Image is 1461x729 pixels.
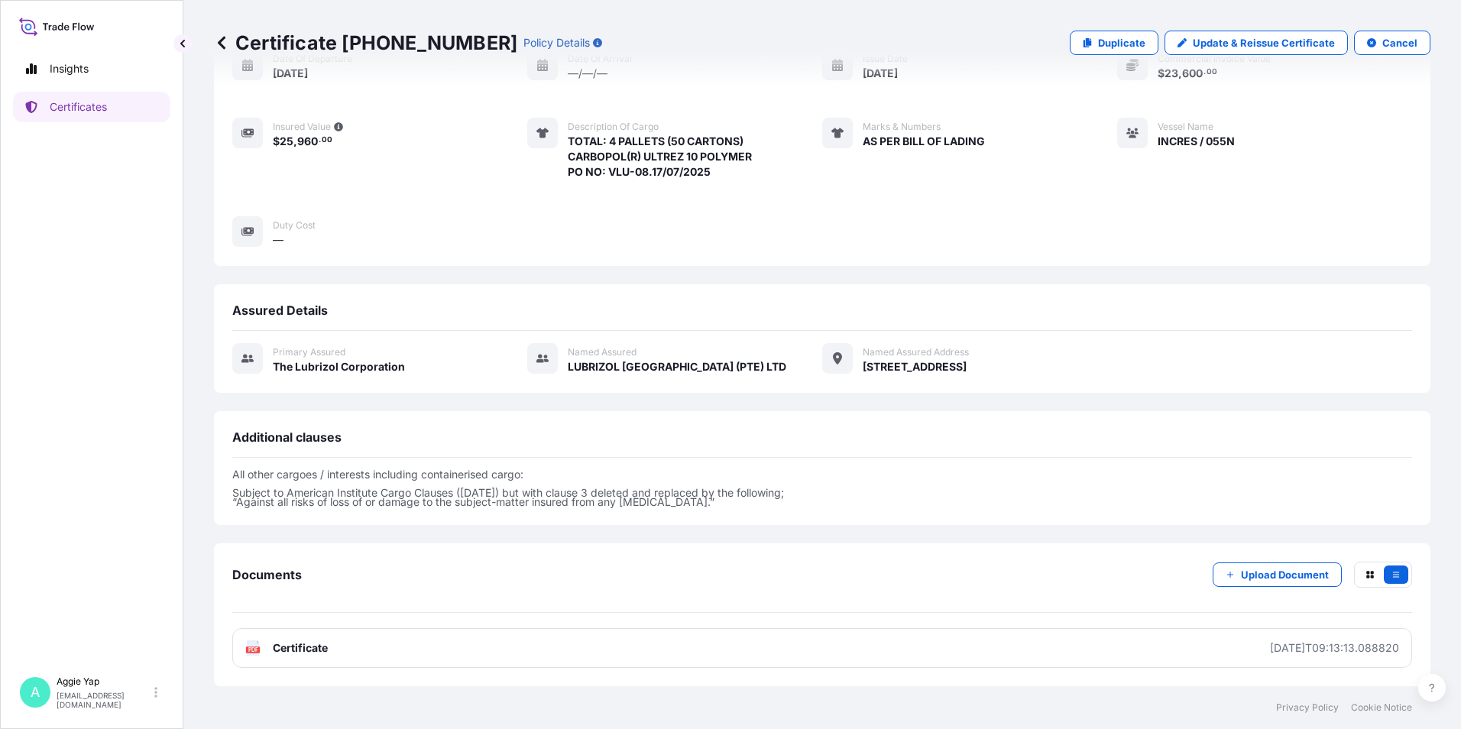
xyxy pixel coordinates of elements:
span: Named Assured [568,346,637,358]
p: [EMAIL_ADDRESS][DOMAIN_NAME] [57,691,151,709]
span: $ [273,136,280,147]
span: Description of cargo [568,121,659,133]
span: INCRES / 055N [1158,134,1235,149]
span: — [273,232,283,248]
span: 00 [322,138,332,143]
span: Certificate [273,640,328,656]
span: Insured Value [273,121,331,133]
span: , [293,136,297,147]
a: Insights [13,53,170,84]
a: Update & Reissue Certificate [1165,31,1348,55]
p: Insights [50,61,89,76]
button: Upload Document [1213,562,1342,587]
a: PDFCertificate[DATE]T09:13:13.088820 [232,628,1412,668]
span: The Lubrizol Corporation [273,359,405,374]
span: Duty Cost [273,219,316,232]
span: 960 [297,136,318,147]
span: . [319,138,321,143]
p: Upload Document [1241,567,1329,582]
a: Certificates [13,92,170,122]
a: Privacy Policy [1276,701,1339,714]
p: Certificate [PHONE_NUMBER] [214,31,517,55]
span: Named Assured Address [863,346,969,358]
text: PDF [248,647,258,653]
span: AS PER BILL OF LADING [863,134,985,149]
span: TOTAL: 4 PALLETS (50 CARTONS) CARBOPOL(R) ULTREZ 10 POLYMER PO NO: VLU-08.17/07/2025 [568,134,752,180]
span: Additional clauses [232,429,342,445]
p: All other cargoes / interests including containerised cargo: Subject to American Institute Cargo ... [232,470,1412,507]
span: 25 [280,136,293,147]
span: Assured Details [232,303,328,318]
a: Cookie Notice [1351,701,1412,714]
span: Documents [232,567,302,582]
a: Duplicate [1070,31,1158,55]
button: Cancel [1354,31,1430,55]
span: LUBRIZOL [GEOGRAPHIC_DATA] (PTE) LTD [568,359,786,374]
p: Certificates [50,99,107,115]
span: Marks & Numbers [863,121,941,133]
span: Vessel Name [1158,121,1213,133]
span: Primary assured [273,346,345,358]
div: [DATE]T09:13:13.088820 [1270,640,1399,656]
p: Cancel [1382,35,1417,50]
p: Duplicate [1098,35,1145,50]
p: Update & Reissue Certificate [1193,35,1335,50]
p: Policy Details [523,35,590,50]
p: Aggie Yap [57,676,151,688]
span: [STREET_ADDRESS] [863,359,967,374]
span: A [31,685,40,700]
